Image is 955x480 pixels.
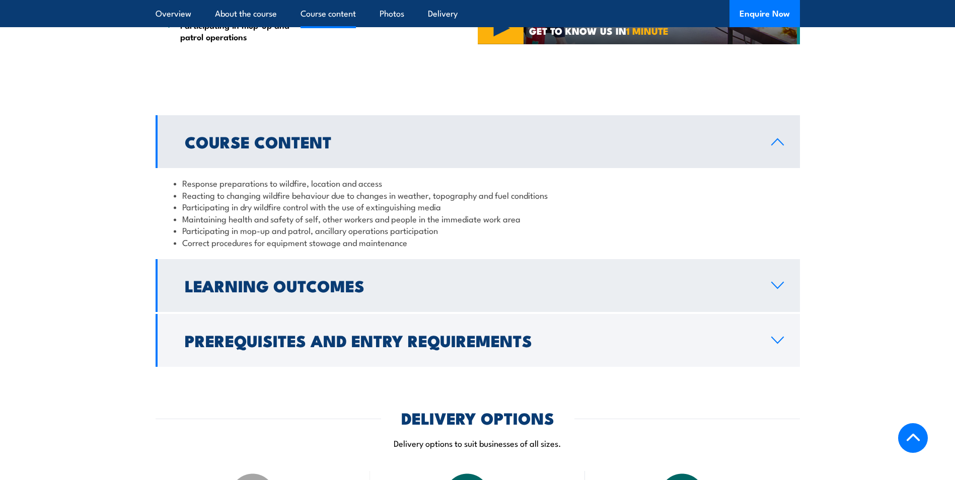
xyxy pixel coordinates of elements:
strong: 1 MINUTE [626,23,669,38]
a: Prerequisites and Entry Requirements [156,314,800,367]
li: Reacting to changing wildfire behaviour due to changes in weather, topography and fuel conditions [174,189,782,201]
li: Response preparations to wildfire, location and access [174,177,782,189]
li: Participating in dry wildfire control with the use of extinguishing media [174,201,782,212]
h2: Course Content [185,134,755,148]
li: Participating in mop-up and patrol operations [166,19,289,43]
li: Correct procedures for equipment stowage and maintenance [174,236,782,248]
h2: Learning Outcomes [185,278,755,292]
h2: DELIVERY OPTIONS [401,411,554,425]
a: Learning Outcomes [156,259,800,312]
li: Maintaining health and safety of self, other workers and people in the immediate work area [174,213,782,224]
h2: Prerequisites and Entry Requirements [185,333,755,347]
span: GET TO KNOW US IN [529,26,669,35]
a: Course Content [156,115,800,168]
p: Delivery options to suit businesses of all sizes. [156,437,800,449]
li: Participating in mop-up and patrol, ancillary operations participation [174,224,782,236]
